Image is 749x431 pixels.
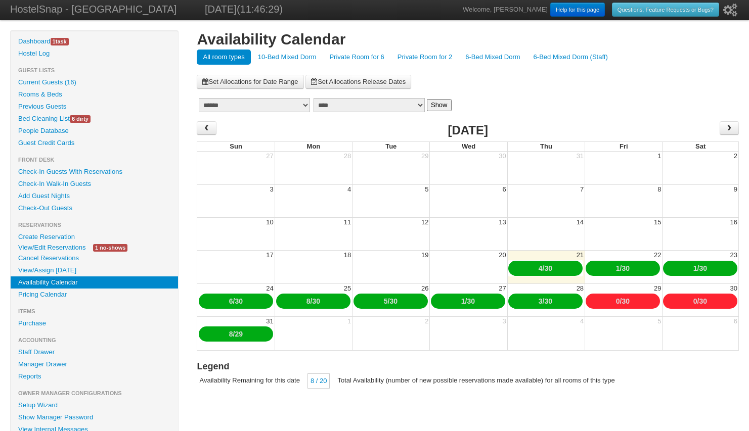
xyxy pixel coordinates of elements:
[508,261,583,276] div: /
[508,294,583,309] div: /
[729,218,738,227] div: 16
[693,264,697,272] a: 1
[229,297,233,305] a: 6
[343,218,352,227] div: 11
[622,264,630,272] a: 30
[11,242,93,253] a: View/Edit Reservations
[729,251,738,260] div: 23
[498,152,507,161] div: 30
[11,64,178,76] li: Guest Lists
[467,297,475,305] a: 30
[11,202,178,214] a: Check-Out Guests
[586,261,660,276] div: /
[653,251,662,260] div: 22
[235,297,243,305] a: 30
[502,317,507,326] div: 3
[431,294,505,309] div: /
[343,152,352,161] div: 28
[352,141,429,152] th: Tue
[550,3,605,17] a: Help for this page
[656,185,662,194] div: 8
[197,30,739,49] h1: Availability Calendar
[11,113,178,125] a: Bed Cleaning List6 dirty
[656,317,662,326] div: 5
[51,38,69,45] span: task
[11,346,178,358] a: Staff Drawer
[11,125,178,137] a: People Database
[576,218,585,227] div: 14
[11,166,178,178] a: Check-In Guests With Reservations
[313,297,321,305] a: 30
[733,317,738,326] div: 6
[265,218,274,227] div: 10
[269,185,275,194] div: 3
[576,251,585,260] div: 21
[11,76,178,88] a: Current Guests (16)
[11,276,178,289] a: Availability Calendar
[11,387,178,399] li: Owner Manager Configurations
[427,99,452,111] button: Show
[616,297,620,305] a: 0
[343,251,352,260] div: 18
[11,317,178,329] a: Purchase
[197,141,274,152] th: Sun
[11,289,178,301] a: Pricing Calendar
[653,284,662,293] div: 29
[502,185,507,194] div: 6
[11,231,178,243] a: Create Reservation
[335,373,617,388] div: Total Availability (number of new possible reservations made available) for all rooms of this type
[354,294,428,309] div: /
[11,47,178,60] a: Hostel Log
[197,360,739,373] h3: Legend
[429,141,507,152] th: Wed
[307,373,330,389] div: 8 / 20
[237,4,283,15] span: (11:46:29)
[11,305,178,317] li: Items
[197,373,302,388] div: Availability Remaining for this date
[11,190,178,202] a: Add Guest Nights
[448,121,488,139] h2: [DATE]
[576,152,585,161] div: 31
[420,218,429,227] div: 12
[11,137,178,149] a: Guest Credit Cards
[93,244,127,252] span: 1 no-shows
[306,297,311,305] a: 8
[11,264,178,276] a: View/Assign [DATE]
[203,120,211,135] span: ‹
[11,411,178,423] a: Show Manager Password
[265,152,274,161] div: 27
[70,115,91,123] span: 6 dirty
[11,88,178,101] a: Rooms & Beds
[85,242,135,253] a: 1 no-shows
[622,297,630,305] a: 30
[229,330,233,338] a: 8
[11,178,178,190] a: Check-In Walk-In Guests
[729,284,738,293] div: 30
[197,75,303,89] a: Set Allocations for Date Range
[53,38,56,44] span: 1
[576,284,585,293] div: 28
[424,185,429,194] div: 5
[252,50,323,65] a: 10-Bed Mixed Dorm
[11,252,178,264] a: Cancel Reservations
[663,294,737,309] div: /
[653,218,662,227] div: 15
[699,297,708,305] a: 30
[305,75,411,89] a: Set Allocations Release Dates
[323,50,390,65] a: Private Room for 6
[235,330,243,338] a: 29
[693,297,697,305] a: 0
[11,399,178,411] a: Setup Wizard
[461,297,465,305] a: 1
[391,50,458,65] a: Private Room for 2
[663,261,737,276] div: /
[384,297,388,305] a: 5
[11,219,178,231] li: Reservations
[11,154,178,166] li: Front Desk
[199,326,273,342] div: /
[11,370,178,382] a: Reports
[498,251,507,260] div: 20
[420,251,429,260] div: 19
[545,297,553,305] a: 30
[343,284,352,293] div: 25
